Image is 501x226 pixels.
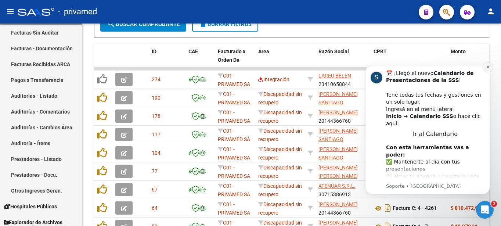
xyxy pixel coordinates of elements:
datatable-header-cell: Area [255,44,305,76]
datatable-header-cell: Monto [448,44,492,76]
mat-icon: delete [199,19,208,28]
span: Discapacidad sin recupero [258,128,302,142]
span: 67 [152,187,158,193]
span: [PERSON_NAME] SANTIAGO [PERSON_NAME] [318,128,358,151]
span: 104 [152,150,161,156]
datatable-header-cell: ID [149,44,185,76]
span: [PERSON_NAME] SANTIAGO [PERSON_NAME] [318,91,358,114]
div: 20144366760 [318,200,368,216]
span: Razón Social [318,49,349,54]
button: Dismiss notification [129,4,138,14]
span: C01 - PRIVAMED SA [218,91,250,105]
span: Integración [258,76,289,82]
span: [PERSON_NAME] [PERSON_NAME] [318,165,358,179]
span: C01 - PRIVAMED SA [218,128,250,142]
span: [PERSON_NAME] [318,110,358,115]
span: C01 - PRIVAMED SA [218,165,250,179]
b: Con esta herramientas vas a poder: [32,86,115,99]
span: 117 [152,132,161,137]
mat-icon: menu [6,7,15,16]
strong: $ 810.472,96 [451,205,481,211]
span: 274 [152,76,161,82]
datatable-header-cell: CAE [185,44,215,76]
span: Monto [451,49,466,54]
span: 64 [152,205,158,211]
datatable-header-cell: Razón Social [316,44,371,76]
span: C01 - PRIVAMED SA [218,146,250,161]
div: 27294333237 [318,164,368,179]
iframe: Intercom notifications mensaje [354,58,501,199]
span: ATENUAR S.R.L. [318,183,356,189]
span: CPBT [374,49,387,54]
span: [PERSON_NAME] SANTIAGO [PERSON_NAME] [318,146,358,169]
span: LAREU BELEN [318,73,351,79]
span: Discapacidad sin recupero [258,91,302,105]
i: Descargar documento [383,202,393,214]
div: ​✅ Mantenerte al día con tus presentaciones ✅ Tener tu agenda organizada para anticipar cada pres... [32,79,130,179]
span: 190 [152,95,161,101]
span: C01 - PRIVAMED SA [218,110,250,124]
iframe: Intercom live chat [476,201,494,219]
span: CAE [188,49,198,54]
span: Discapacidad sin recupero [258,165,302,179]
div: 20407935226 [318,127,368,142]
span: [PERSON_NAME] [318,201,358,207]
span: 178 [152,113,161,119]
span: C01 - PRIVAMED SA [218,201,250,216]
span: ID [152,49,156,54]
span: Area [258,49,269,54]
datatable-header-cell: CPBT [371,44,448,76]
mat-icon: person [486,7,495,16]
mat-icon: search [107,19,116,28]
div: 20407935226 [318,145,368,161]
p: Message from Soporte, sent Ahora [32,125,130,131]
div: 30715386913 [318,182,368,197]
span: C01 - PRIVAMED SA [218,183,250,197]
datatable-header-cell: Facturado x Orden De [215,44,255,76]
span: C01 - PRIVAMED SA [218,73,250,87]
span: Facturado x Orden De [218,49,245,63]
strong: Factura C: 4 - 4261 [393,205,437,211]
div: 23410658844 [318,72,368,87]
span: Discapacidad sin recupero [258,110,302,124]
span: Borrar Filtros [199,21,252,28]
button: Buscar Comprobante [100,17,186,32]
span: 77 [152,168,158,174]
span: Discapacidad sin recupero [258,183,302,197]
span: 2 [491,201,497,207]
span: - privamed [58,4,97,20]
div: 20144366760 [318,108,368,124]
span: Hospitales Públicos [4,202,57,211]
span: Discapacidad sin recupero [258,201,302,216]
button: Borrar Filtros [192,17,258,32]
div: 20407935226 [318,90,368,105]
span: Discapacidad sin recupero [258,146,302,161]
span: Buscar Comprobante [107,21,180,28]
